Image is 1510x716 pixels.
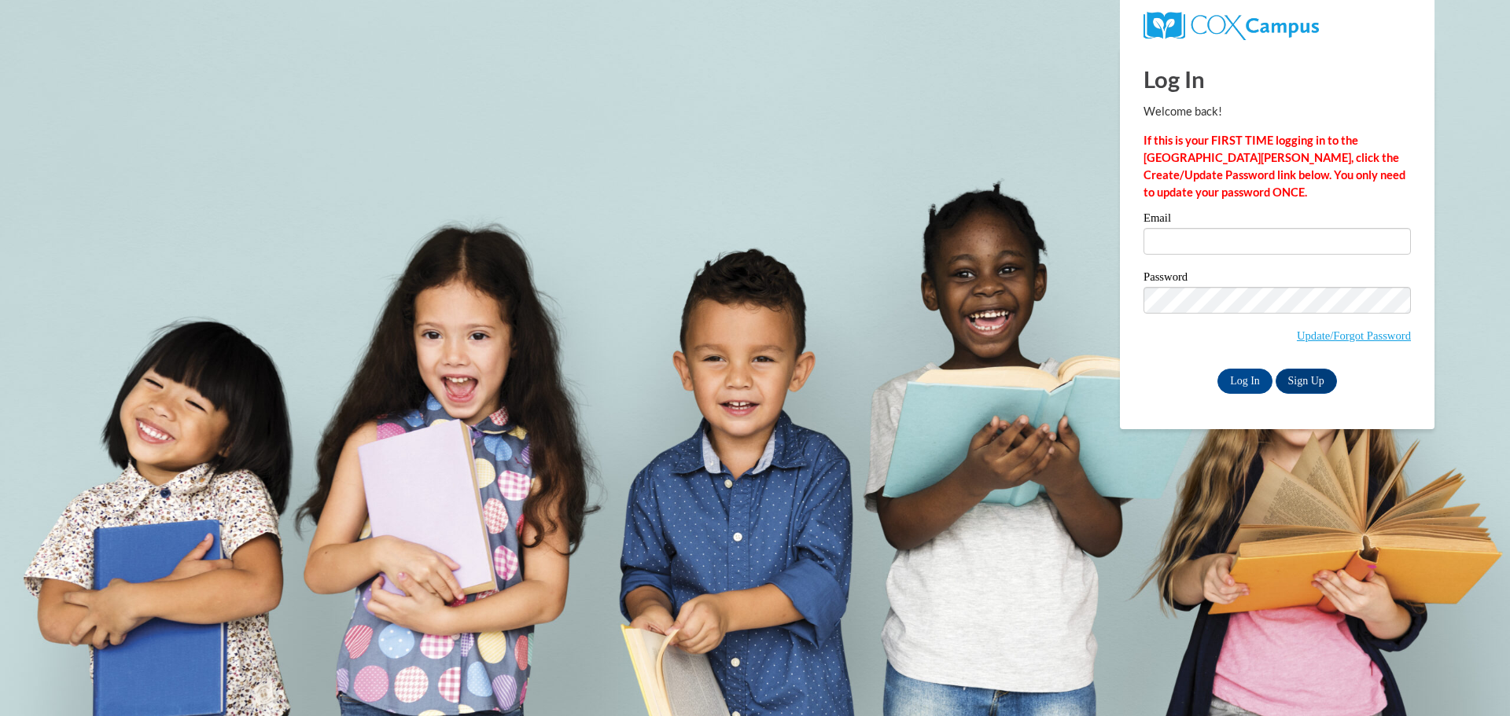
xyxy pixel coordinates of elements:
a: Sign Up [1276,369,1337,394]
strong: If this is your FIRST TIME logging in to the [GEOGRAPHIC_DATA][PERSON_NAME], click the Create/Upd... [1144,134,1405,199]
label: Email [1144,212,1411,228]
p: Welcome back! [1144,103,1411,120]
label: Password [1144,271,1411,287]
input: Log In [1217,369,1272,394]
a: Update/Forgot Password [1297,329,1411,342]
h1: Log In [1144,63,1411,95]
a: COX Campus [1144,18,1319,31]
img: COX Campus [1144,12,1319,40]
